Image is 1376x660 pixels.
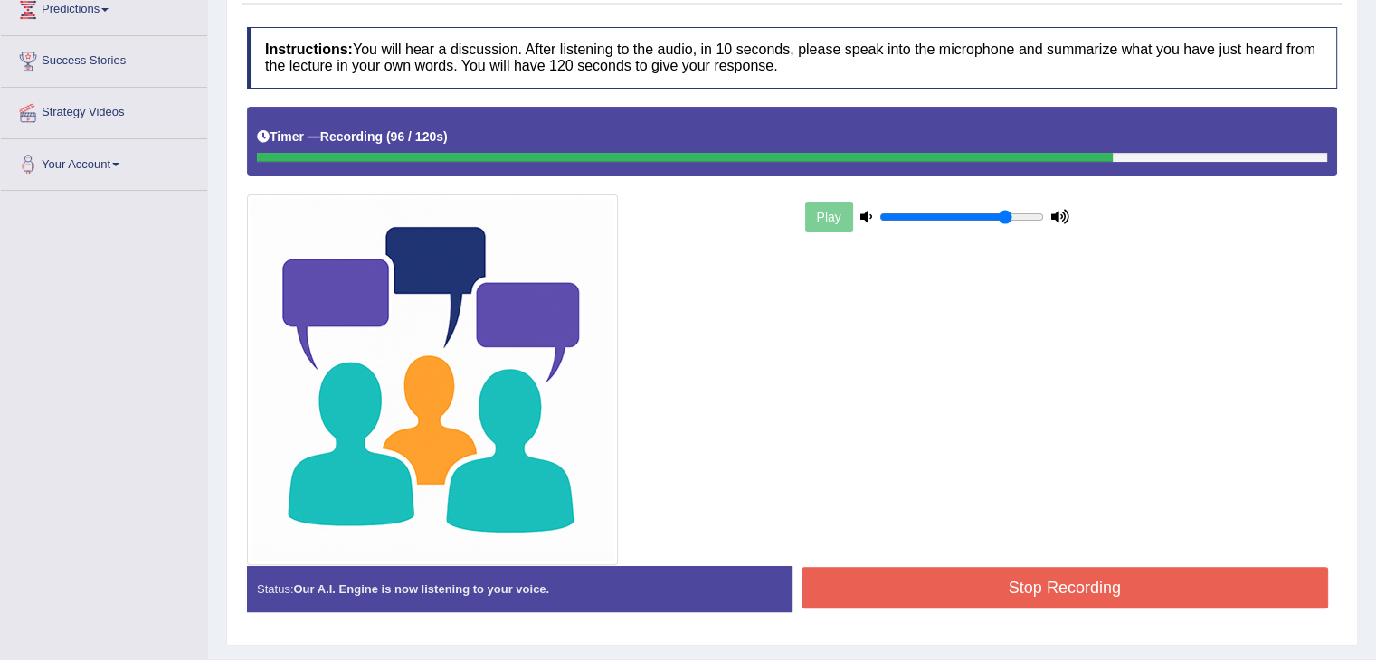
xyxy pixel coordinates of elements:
[257,130,448,144] h5: Timer —
[1,36,207,81] a: Success Stories
[293,582,549,596] strong: Our A.I. Engine is now listening to your voice.
[391,129,443,144] b: 96 / 120s
[320,129,383,144] b: Recording
[443,129,448,144] b: )
[247,566,792,612] div: Status:
[386,129,391,144] b: (
[1,139,207,184] a: Your Account
[247,27,1337,88] h4: You will hear a discussion. After listening to the audio, in 10 seconds, please speak into the mi...
[802,567,1329,608] button: Stop Recording
[265,42,353,57] b: Instructions:
[1,88,207,133] a: Strategy Videos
